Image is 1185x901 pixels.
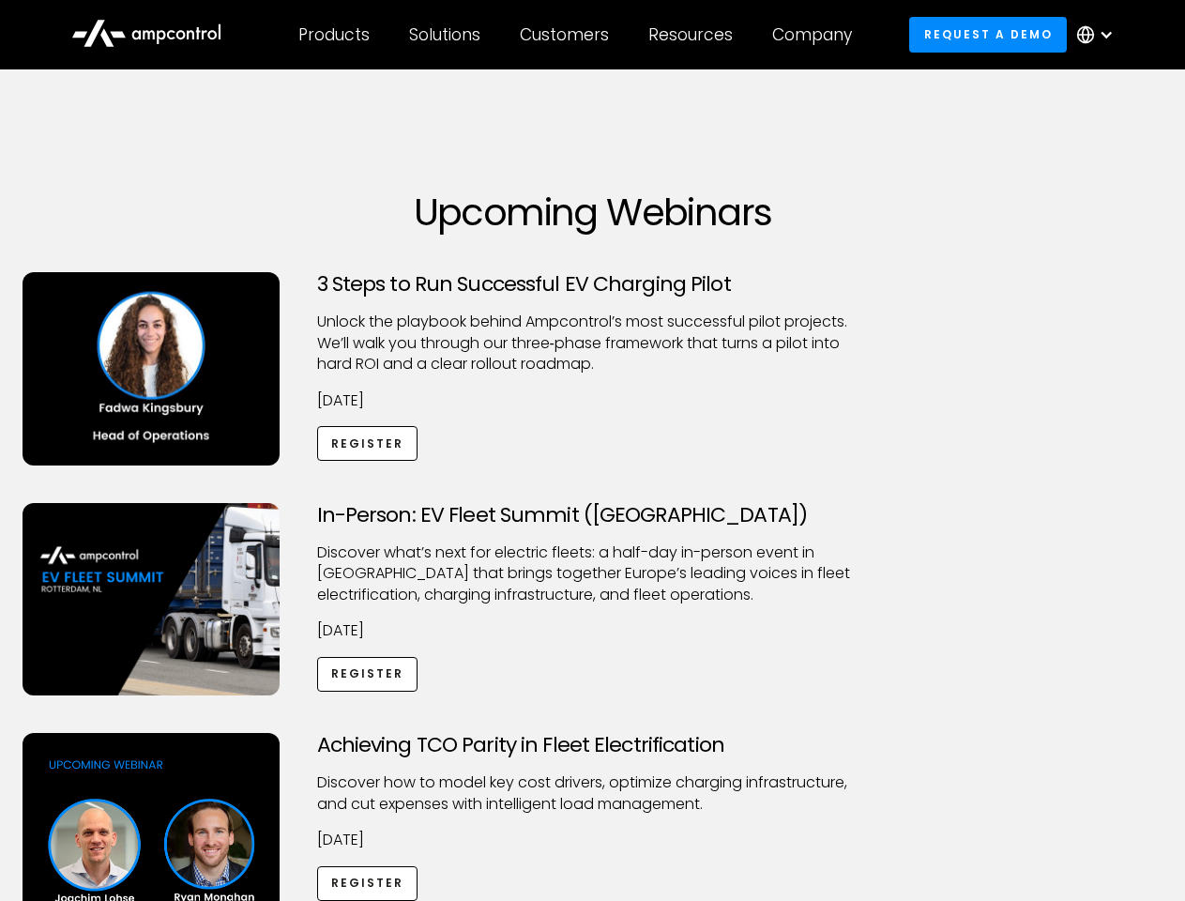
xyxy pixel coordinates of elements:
a: Register [317,866,418,901]
p: Discover how to model key cost drivers, optimize charging infrastructure, and cut expenses with i... [317,772,869,815]
div: Products [298,24,370,45]
p: ​Discover what’s next for electric fleets: a half-day in-person event in [GEOGRAPHIC_DATA] that b... [317,542,869,605]
div: Company [772,24,852,45]
div: Solutions [409,24,480,45]
h1: Upcoming Webinars [23,190,1163,235]
div: Customers [520,24,609,45]
p: [DATE] [317,620,869,641]
h3: In-Person: EV Fleet Summit ([GEOGRAPHIC_DATA]) [317,503,869,527]
h3: 3 Steps to Run Successful EV Charging Pilot [317,272,869,297]
div: Resources [648,24,733,45]
h3: Achieving TCO Parity in Fleet Electrification [317,733,869,757]
p: Unlock the playbook behind Ampcontrol’s most successful pilot projects. We’ll walk you through ou... [317,312,869,374]
a: Request a demo [909,17,1067,52]
p: [DATE] [317,390,869,411]
a: Register [317,426,418,461]
a: Register [317,657,418,692]
p: [DATE] [317,830,869,850]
